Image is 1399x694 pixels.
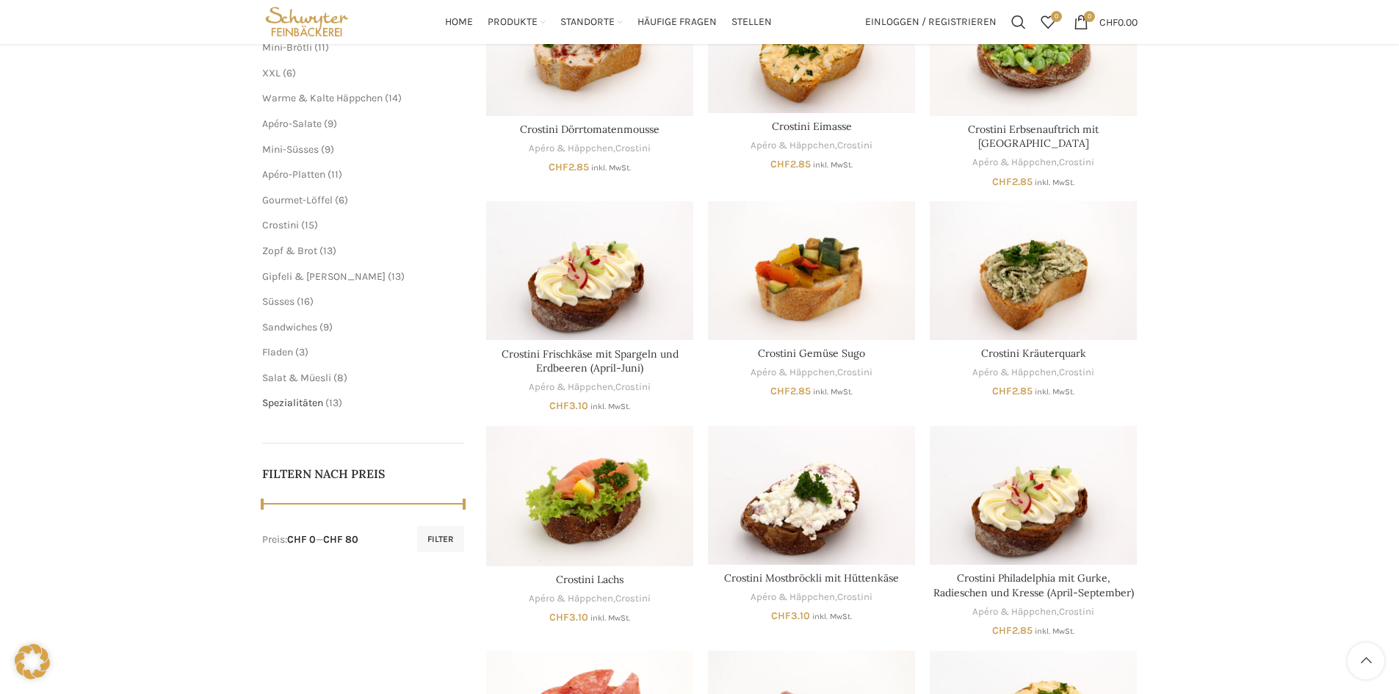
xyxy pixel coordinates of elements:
[615,142,651,156] a: Crostini
[812,612,852,621] small: inkl. MwSt.
[502,347,679,375] a: Crostini Frischkäse mit Spargeln und Erdbeeren (April-Juni)
[1059,156,1094,170] a: Crostini
[770,158,811,170] bdi: 2.85
[813,160,853,170] small: inkl. MwSt.
[992,624,1012,637] span: CHF
[708,426,915,564] a: Crostini Mostbröckli mit Hüttenkäse
[751,590,835,604] a: Apéro & Häppchen
[262,397,323,409] span: Spezialitäten
[837,366,872,380] a: Crostini
[262,346,293,358] span: Fladen
[615,380,651,394] a: Crostini
[262,118,322,130] a: Apéro-Salate
[930,201,1137,339] a: Crostini Kräuterquark
[486,201,693,340] a: Crostini Frischkäse mit Spargeln und Erdbeeren (April-Juni)
[772,120,852,133] a: Crostini Eimasse
[549,611,588,623] bdi: 3.10
[1066,7,1145,37] a: 0 CHF0.00
[486,426,693,565] a: Crostini Lachs
[262,41,312,54] a: Mini-Brötli
[486,142,693,156] div: ,
[1059,366,1094,380] a: Crostini
[992,385,1012,397] span: CHF
[1099,15,1118,28] span: CHF
[1051,11,1062,22] span: 0
[388,92,398,104] span: 14
[637,15,717,29] span: Häufige Fragen
[708,139,915,153] div: ,
[529,592,613,606] a: Apéro & Häppchen
[930,605,1137,619] div: ,
[359,7,857,37] div: Main navigation
[837,590,872,604] a: Crostini
[262,194,333,206] a: Gourmet-Löffel
[445,15,473,29] span: Home
[337,372,344,384] span: 8
[305,219,314,231] span: 15
[299,346,305,358] span: 3
[992,385,1033,397] bdi: 2.85
[615,592,651,606] a: Crostini
[770,158,790,170] span: CHF
[262,321,317,333] a: Sandwiches
[323,245,333,257] span: 13
[930,366,1137,380] div: ,
[262,372,331,384] a: Salat & Müesli
[933,571,1134,599] a: Crostini Philadelphia mit Gurke, Radieschen und Kresse (April-September)
[1348,643,1384,679] a: Scroll to top button
[930,426,1137,565] a: Crostini Philadelphia mit Gurke, Radieschen und Kresse (April-September)
[328,118,333,130] span: 9
[329,397,339,409] span: 13
[262,92,383,104] a: Warme & Kalte Häppchen
[520,123,659,136] a: Crostini Dörrtomatenmousse
[865,17,997,27] span: Einloggen / Registrieren
[972,156,1057,170] a: Apéro & Häppchen
[731,7,772,37] a: Stellen
[286,67,292,79] span: 6
[556,573,623,586] a: Crostini Lachs
[529,380,613,394] a: Apéro & Häppchen
[770,385,790,397] span: CHF
[262,295,294,308] a: Süsses
[549,611,569,623] span: CHF
[992,176,1033,188] bdi: 2.85
[771,610,791,622] span: CHF
[560,7,623,37] a: Standorte
[549,400,588,412] bdi: 3.10
[708,366,915,380] div: ,
[262,67,281,79] span: XXL
[262,245,317,257] a: Zopf & Brot
[770,385,811,397] bdi: 2.85
[262,168,325,181] a: Apéro-Platten
[488,7,546,37] a: Produkte
[325,143,330,156] span: 9
[751,366,835,380] a: Apéro & Häppchen
[981,347,1086,360] a: Crostini Kräuterquark
[1084,11,1095,22] span: 0
[391,270,401,283] span: 13
[262,219,299,231] a: Crostini
[339,194,344,206] span: 6
[813,387,853,397] small: inkl. MwSt.
[1004,7,1033,37] div: Suchen
[972,605,1057,619] a: Apéro & Häppchen
[731,15,772,29] span: Stellen
[331,168,339,181] span: 11
[1035,178,1074,187] small: inkl. MwSt.
[930,156,1137,170] div: ,
[445,7,473,37] a: Home
[486,380,693,394] div: ,
[992,176,1012,188] span: CHF
[262,466,465,482] h5: Filtern nach Preis
[262,143,319,156] a: Mini-Süsses
[549,161,589,173] bdi: 2.85
[591,163,631,173] small: inkl. MwSt.
[549,161,568,173] span: CHF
